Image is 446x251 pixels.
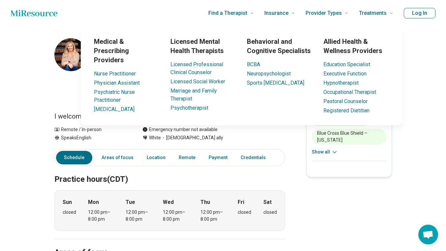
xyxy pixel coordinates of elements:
[161,134,223,141] span: [DEMOGRAPHIC_DATA] ally
[98,151,137,164] a: Areas of focus
[63,209,76,216] div: closed
[54,190,285,231] div: When does the program meet?
[306,9,342,18] span: Provider Types
[312,149,338,155] button: Show all
[418,225,438,244] div: Open chat
[247,70,291,77] a: Neuropsychologist
[238,198,244,206] strong: Fri
[323,70,367,77] a: Executive Function
[41,26,442,125] div: Provider Types
[200,209,226,223] div: 12:00 pm – 8:00 pm
[237,151,274,164] a: Credentials
[247,37,313,55] h3: Behavioral and Cognitive Specialists
[142,126,218,133] div: Emergency number not available
[170,105,208,111] a: Psychotherapist
[404,8,435,18] button: Log In
[323,98,368,104] a: Pastoral Counselor
[94,80,140,86] a: Physician Assistant
[263,198,272,206] strong: Sat
[94,89,135,103] a: Psychiatric Nurse Practitioner
[359,9,387,18] span: Treatments
[170,88,217,102] a: Marriage and Family Therapist
[94,106,134,112] a: [MEDICAL_DATA]
[323,37,389,55] h3: Allied Health & Wellness Providers
[247,61,260,68] a: BCBA
[126,198,135,206] strong: Tue
[264,9,288,18] span: Insurance
[263,209,277,216] div: closed
[163,209,188,223] div: 12:00 pm – 8:00 pm
[205,151,231,164] a: Payment
[56,151,92,164] a: Schedule
[323,61,370,68] a: Education Specialist
[63,198,72,206] strong: Sun
[323,80,359,86] a: Hypnotherapist
[200,198,210,206] strong: Thu
[11,7,57,20] a: Home page
[323,107,370,114] a: Registered Dietitian
[163,198,174,206] strong: Wed
[94,70,136,77] a: Nurse Practitioner
[170,37,236,55] h3: Licensed Mental Health Therapists
[143,151,169,164] a: Location
[170,61,223,75] a: Licensed Professional Clinical Counselor
[54,158,285,185] h2: Practice hours (CDT)
[88,209,113,223] div: 12:00 pm – 8:00 pm
[149,134,161,141] span: White
[323,89,376,95] a: Occupational Therapist
[312,129,386,145] li: Blue Cross Blue Shield – [US_STATE]
[54,126,129,133] div: Remote / In-person
[88,198,99,206] strong: Mon
[247,80,304,86] a: Sports [MEDICAL_DATA]
[238,209,251,216] div: closed
[126,209,151,223] div: 12:00 pm – 8:00 pm
[175,151,199,164] a: Remote
[170,78,225,85] a: Licensed Social Worker
[54,134,129,141] div: Speaks English
[208,9,247,18] span: Find a Therapist
[94,37,160,65] h3: Medical & Prescribing Providers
